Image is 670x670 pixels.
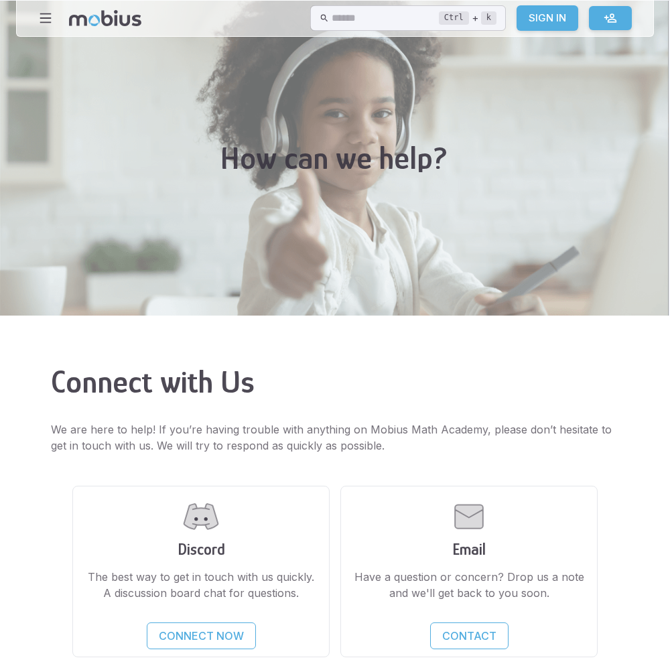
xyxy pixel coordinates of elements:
[481,11,496,25] kbd: k
[517,5,578,31] a: Sign In
[439,11,469,25] kbd: Ctrl
[352,540,586,558] h3: Email
[442,628,496,644] p: Contact
[147,622,256,649] a: Connect Now
[84,569,318,601] p: The best way to get in touch with us quickly. A discussion board chat for questions.
[51,364,619,400] h2: Connect with Us
[51,421,619,454] p: We are here to help! If you’re having trouble with anything on Mobius Math Academy, please don’t ...
[352,569,586,601] p: Have a question or concern? Drop us a note and we'll get back to you soon.
[84,540,318,558] h3: Discord
[159,628,244,644] p: Connect Now
[430,622,509,649] a: Contact
[439,10,496,26] div: +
